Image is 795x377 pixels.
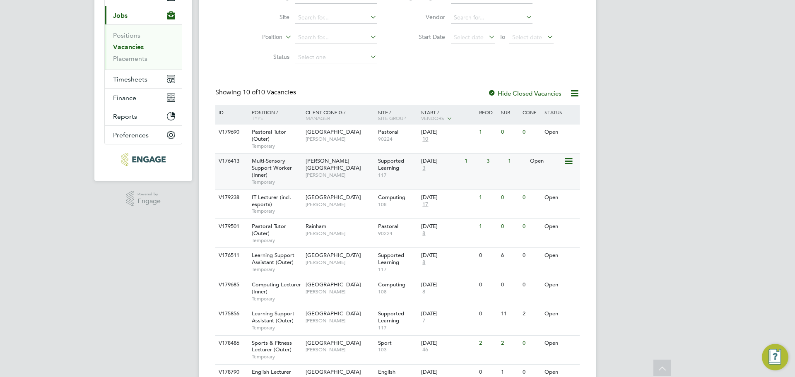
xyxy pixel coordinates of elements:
div: [DATE] [421,223,475,230]
span: [PERSON_NAME] [306,259,374,266]
span: IT Lecturer (incl. esports) [252,194,291,208]
span: 10 Vacancies [243,88,296,96]
span: Vendors [421,115,444,121]
button: Engage Resource Center [762,344,788,370]
span: English [378,368,395,375]
div: V176413 [217,154,246,169]
span: Computing Lecturer (Inner) [252,281,301,295]
div: [DATE] [421,129,475,136]
span: 17 [421,201,429,208]
span: [GEOGRAPHIC_DATA] [306,252,361,259]
span: 8 [421,288,426,295]
div: Conf [520,105,542,119]
label: Site [242,13,289,21]
div: Reqd [477,105,499,119]
button: Jobs [105,6,182,24]
span: Powered by [137,191,161,198]
div: 1 [477,125,499,140]
a: Placements [113,55,147,62]
span: Computing [378,194,405,201]
div: 0 [520,219,542,234]
span: Reports [113,113,137,120]
span: [GEOGRAPHIC_DATA] [306,310,361,317]
div: 0 [520,248,542,263]
a: Powered byEngage [126,191,161,207]
span: Preferences [113,131,149,139]
div: 0 [477,248,499,263]
span: Timesheets [113,75,147,83]
span: 117 [378,172,417,178]
span: [GEOGRAPHIC_DATA] [306,368,361,375]
span: Learning Support Assistant (Outer) [252,252,294,266]
span: Sport [378,339,392,346]
div: 1 [463,154,484,169]
span: [PERSON_NAME] [306,288,374,295]
span: 10 of [243,88,258,96]
input: Select one [295,52,377,63]
span: [GEOGRAPHIC_DATA] [306,194,361,201]
span: Temporary [252,266,301,273]
span: Site Group [378,115,406,121]
span: Temporary [252,208,301,214]
span: Rainham [306,223,326,230]
span: 103 [378,346,417,353]
span: Pastoral [378,223,398,230]
span: [PERSON_NAME] [306,346,374,353]
span: 90224 [378,136,417,142]
span: 7 [421,317,426,324]
div: Start / [419,105,477,126]
label: Start Date [397,33,445,41]
a: Go to home page [104,153,182,166]
div: [DATE] [421,340,475,347]
span: 117 [378,324,417,331]
span: Select date [454,34,484,41]
div: Jobs [105,24,182,70]
div: 1 [477,190,499,205]
input: Search for... [451,12,532,24]
div: [DATE] [421,158,460,165]
a: Vacancies [113,43,144,51]
div: Open [542,336,578,351]
div: 0 [499,190,520,205]
div: Status [542,105,578,119]
div: [DATE] [421,252,475,259]
span: [PERSON_NAME][GEOGRAPHIC_DATA] [306,157,361,171]
div: 3 [484,154,506,169]
span: 3 [421,165,426,172]
span: 108 [378,201,417,208]
div: Open [542,125,578,140]
div: 0 [520,336,542,351]
div: V178486 [217,336,246,351]
div: 0 [499,277,520,293]
span: Temporary [252,353,301,360]
div: ID [217,105,246,119]
div: 1 [477,219,499,234]
div: 1 [506,154,528,169]
span: Select date [512,34,542,41]
span: Temporary [252,237,301,244]
input: Search for... [295,12,377,24]
div: 2 [499,336,520,351]
div: 0 [520,190,542,205]
span: 108 [378,288,417,295]
button: Reports [105,107,182,125]
div: V179685 [217,277,246,293]
span: [GEOGRAPHIC_DATA] [306,128,361,135]
label: Status [242,53,289,60]
span: Supported Learning [378,310,404,324]
span: 8 [421,230,426,237]
span: 10 [421,136,429,143]
div: V175856 [217,306,246,322]
span: Supported Learning [378,252,404,266]
div: Open [528,154,564,169]
div: V176511 [217,248,246,263]
span: Pastoral Tutor (Outer) [252,223,286,237]
div: 11 [499,306,520,322]
div: Site / [376,105,419,125]
div: [DATE] [421,194,475,201]
span: Sports & Fitness Lecturer (Outer) [252,339,292,353]
span: Supported Learning [378,157,404,171]
span: [PERSON_NAME] [306,317,374,324]
span: 46 [421,346,429,353]
div: 0 [499,219,520,234]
